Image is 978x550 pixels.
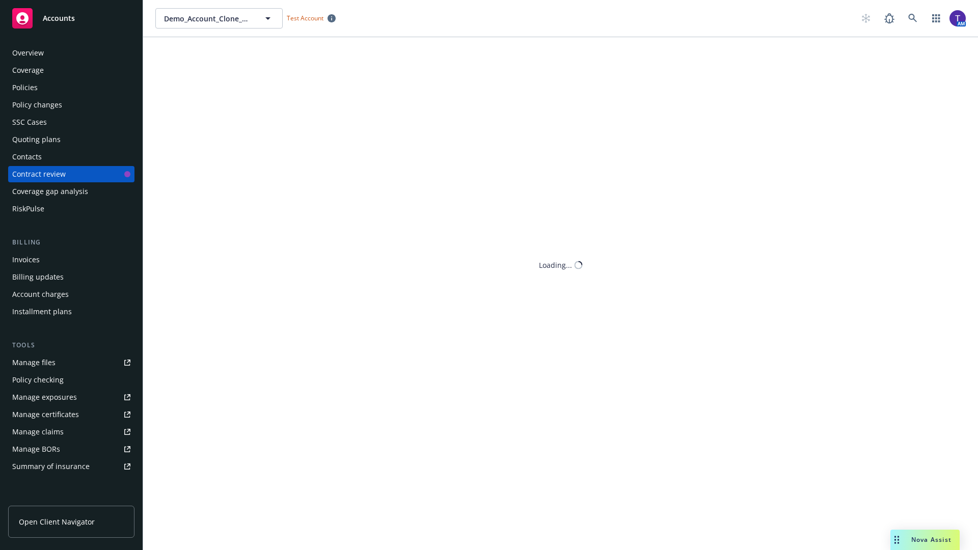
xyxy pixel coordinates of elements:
[8,201,134,217] a: RiskPulse
[539,260,572,270] div: Loading...
[164,13,252,24] span: Demo_Account_Clone_QA_CR_Tests_Prospect
[12,458,90,475] div: Summary of insurance
[8,237,134,248] div: Billing
[155,8,283,29] button: Demo_Account_Clone_QA_CR_Tests_Prospect
[890,530,903,550] div: Drag to move
[8,304,134,320] a: Installment plans
[8,252,134,268] a: Invoices
[8,149,134,165] a: Contacts
[8,495,134,505] div: Analytics hub
[19,516,95,527] span: Open Client Navigator
[12,406,79,423] div: Manage certificates
[12,45,44,61] div: Overview
[12,252,40,268] div: Invoices
[8,354,134,371] a: Manage files
[12,131,61,148] div: Quoting plans
[12,114,47,130] div: SSC Cases
[12,149,42,165] div: Contacts
[8,389,134,405] a: Manage exposures
[8,340,134,350] div: Tools
[890,530,960,550] button: Nova Assist
[287,14,323,22] span: Test Account
[8,286,134,302] a: Account charges
[8,424,134,440] a: Manage claims
[8,79,134,96] a: Policies
[12,62,44,78] div: Coverage
[12,166,66,182] div: Contract review
[8,131,134,148] a: Quoting plans
[903,8,923,29] a: Search
[12,269,64,285] div: Billing updates
[12,97,62,113] div: Policy changes
[12,183,88,200] div: Coverage gap analysis
[856,8,876,29] a: Start snowing
[8,4,134,33] a: Accounts
[8,97,134,113] a: Policy changes
[879,8,900,29] a: Report a Bug
[949,10,966,26] img: photo
[12,354,56,371] div: Manage files
[12,441,60,457] div: Manage BORs
[8,166,134,182] a: Contract review
[926,8,946,29] a: Switch app
[12,389,77,405] div: Manage exposures
[8,45,134,61] a: Overview
[911,535,952,544] span: Nova Assist
[12,304,72,320] div: Installment plans
[8,458,134,475] a: Summary of insurance
[283,13,340,23] span: Test Account
[8,183,134,200] a: Coverage gap analysis
[12,286,69,302] div: Account charges
[8,269,134,285] a: Billing updates
[8,406,134,423] a: Manage certificates
[12,372,64,388] div: Policy checking
[12,424,64,440] div: Manage claims
[12,79,38,96] div: Policies
[8,372,134,388] a: Policy checking
[12,201,44,217] div: RiskPulse
[8,114,134,130] a: SSC Cases
[43,14,75,22] span: Accounts
[8,62,134,78] a: Coverage
[8,441,134,457] a: Manage BORs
